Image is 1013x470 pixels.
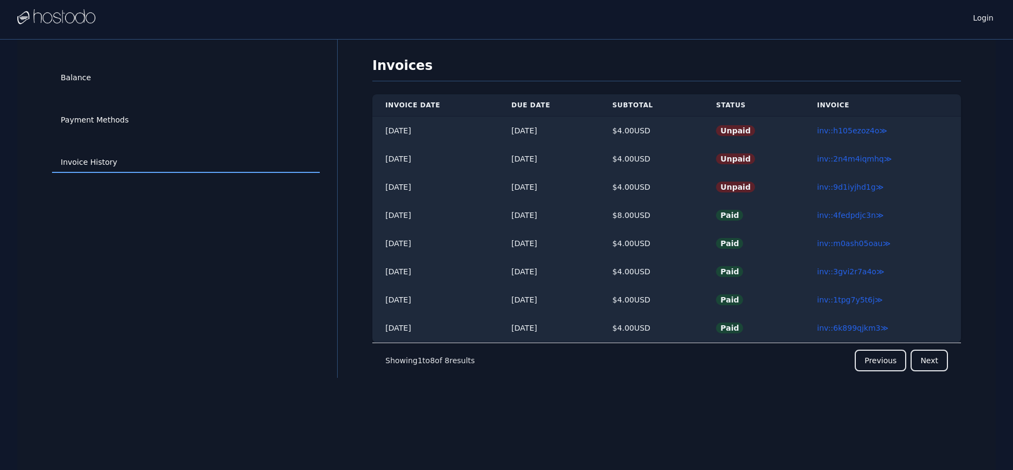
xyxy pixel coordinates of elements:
td: [DATE] [499,314,599,343]
th: Status [703,94,804,117]
span: Paid [716,266,743,277]
span: Unpaid [716,125,755,136]
span: Unpaid [716,182,755,192]
th: Subtotal [599,94,703,117]
div: $ 4.00 USD [612,294,690,305]
th: Due Date [499,94,599,117]
td: [DATE] [372,314,499,343]
h1: Invoices [372,57,961,81]
div: $ 4.00 USD [612,125,690,136]
div: $ 4.00 USD [612,266,690,277]
img: Logo [17,9,95,25]
span: Paid [716,323,743,333]
div: $ 4.00 USD [612,182,690,192]
a: inv::1tpg7y5t6j≫ [817,295,883,304]
span: 8 [430,356,435,365]
th: Invoice Date [372,94,499,117]
td: [DATE] [499,286,599,314]
a: Login [971,10,996,23]
td: [DATE] [372,229,499,257]
button: Previous [855,350,906,371]
a: Invoice History [52,152,320,173]
a: inv::2n4m4iqmhq≫ [817,154,892,163]
td: [DATE] [372,173,499,201]
div: $ 4.00 USD [612,238,690,249]
td: [DATE] [499,257,599,286]
td: [DATE] [372,117,499,145]
th: Invoice [804,94,961,117]
a: inv::m0ash05oau≫ [817,239,891,248]
nav: Pagination [372,343,961,378]
button: Next [911,350,948,371]
td: [DATE] [499,201,599,229]
td: [DATE] [372,257,499,286]
span: Paid [716,294,743,305]
a: inv::3gvi2r7a4o≫ [817,267,885,276]
a: inv::4fedpdjc3n≫ [817,211,884,220]
td: [DATE] [499,173,599,201]
span: Paid [716,238,743,249]
span: Paid [716,210,743,221]
div: $ 4.00 USD [612,323,690,333]
a: Payment Methods [52,110,320,131]
span: 8 [444,356,449,365]
td: [DATE] [372,286,499,314]
td: [DATE] [372,201,499,229]
span: Unpaid [716,153,755,164]
a: inv::9d1iyjhd1g≫ [817,183,884,191]
a: inv::h105ezoz4o≫ [817,126,887,135]
td: [DATE] [499,229,599,257]
p: Showing to of results [385,355,475,366]
div: $ 4.00 USD [612,153,690,164]
td: [DATE] [499,145,599,173]
td: [DATE] [372,145,499,173]
span: 1 [417,356,422,365]
div: $ 8.00 USD [612,210,690,221]
a: Balance [52,68,320,88]
td: [DATE] [499,117,599,145]
a: inv::6k899qjkm3≫ [817,324,889,332]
